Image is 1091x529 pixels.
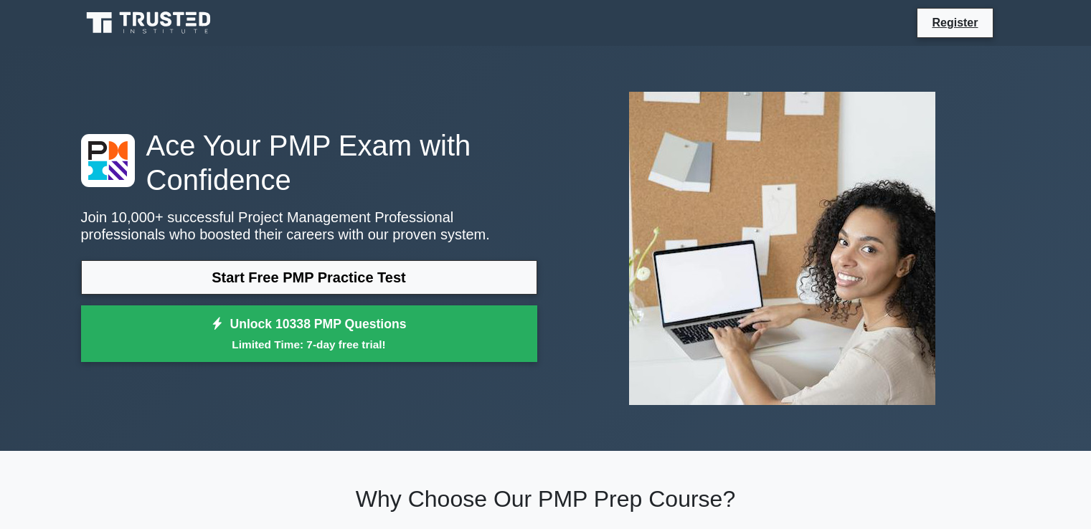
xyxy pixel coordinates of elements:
[81,209,537,243] p: Join 10,000+ successful Project Management Professional professionals who boosted their careers w...
[99,336,519,353] small: Limited Time: 7-day free trial!
[81,128,537,197] h1: Ace Your PMP Exam with Confidence
[81,260,537,295] a: Start Free PMP Practice Test
[81,485,1011,513] h2: Why Choose Our PMP Prep Course?
[923,14,986,32] a: Register
[81,305,537,363] a: Unlock 10338 PMP QuestionsLimited Time: 7-day free trial!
